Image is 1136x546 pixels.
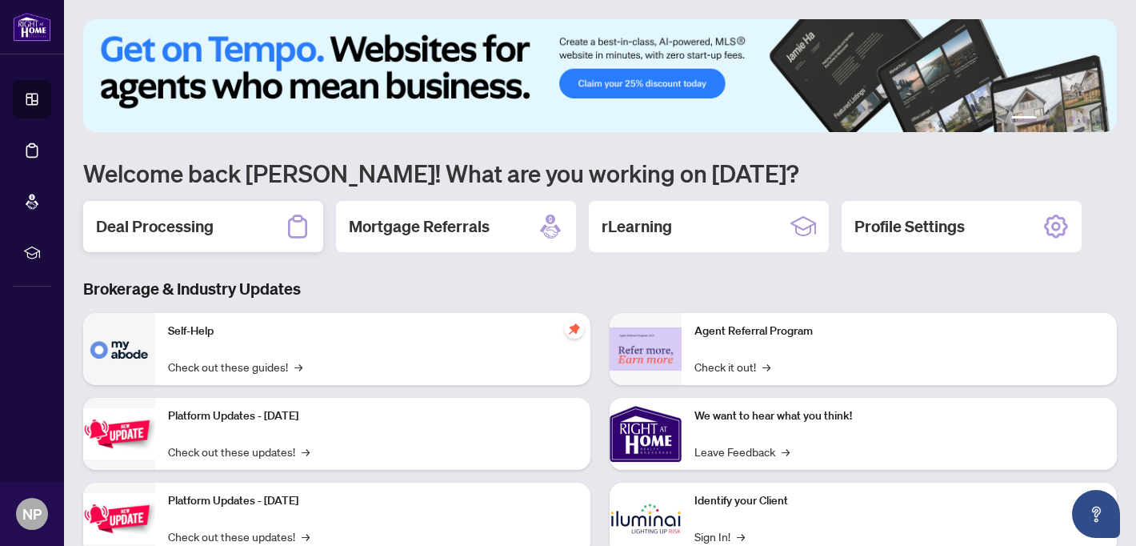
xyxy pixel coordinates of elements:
h3: Brokerage & Industry Updates [83,278,1117,300]
button: 6 [1094,116,1101,122]
img: logo [13,12,51,42]
button: 5 [1082,116,1088,122]
img: Self-Help [83,313,155,385]
button: 4 [1069,116,1075,122]
a: Leave Feedback→ [694,443,790,460]
button: Open asap [1072,490,1120,538]
img: Slide 0 [83,19,1117,132]
p: Platform Updates - [DATE] [168,492,578,510]
span: pushpin [565,319,584,339]
p: We want to hear what you think! [694,407,1104,425]
p: Identify your Client [694,492,1104,510]
span: NP [22,503,42,525]
span: → [302,528,310,545]
h1: Welcome back [PERSON_NAME]! What are you working on [DATE]? [83,158,1117,188]
img: Platform Updates - July 8, 2025 [83,493,155,544]
button: 3 [1056,116,1062,122]
span: → [302,443,310,460]
h2: Profile Settings [854,215,965,238]
span: → [294,358,302,375]
a: Check it out!→ [694,358,770,375]
span: → [762,358,770,375]
p: Agent Referral Program [694,323,1104,340]
img: Platform Updates - July 21, 2025 [83,408,155,459]
button: 2 [1043,116,1050,122]
a: Check out these guides!→ [168,358,302,375]
h2: Deal Processing [96,215,214,238]
a: Sign In!→ [694,528,745,545]
a: Check out these updates!→ [168,443,310,460]
button: 1 [1011,116,1037,122]
span: → [737,528,745,545]
img: We want to hear what you think! [610,398,682,470]
img: Agent Referral Program [610,327,682,371]
a: Check out these updates!→ [168,528,310,545]
span: → [782,443,790,460]
p: Self-Help [168,323,578,340]
h2: Mortgage Referrals [349,215,490,238]
p: Platform Updates - [DATE] [168,407,578,425]
h2: rLearning [602,215,672,238]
